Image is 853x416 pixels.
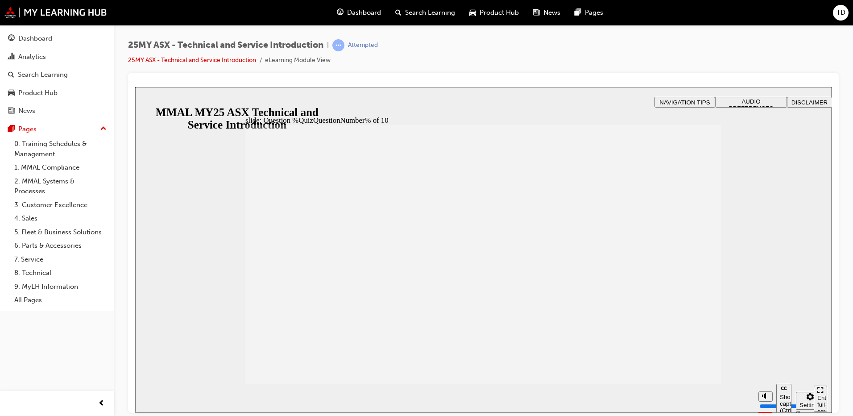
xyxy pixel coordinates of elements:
[833,5,849,21] button: TD
[11,161,110,175] a: 1. MMAL Compliance
[533,7,540,18] span: news-icon
[4,7,107,18] img: mmal
[4,49,110,65] a: Analytics
[652,10,697,21] button: DISCLAIMER
[519,10,580,21] button: NAVIGATION TIPS
[462,4,526,22] a: car-iconProduct Hub
[11,280,110,294] a: 9. MyLH Information
[664,315,686,321] div: Settings
[18,106,35,116] div: News
[661,323,679,349] label: Zoom to fit
[679,297,692,326] nav: slide navigation
[11,198,110,212] a: 3. Customer Excellence
[4,85,110,101] a: Product Hub
[575,7,581,18] span: pages-icon
[405,8,455,18] span: Search Learning
[623,304,638,315] button: Mute (Ctrl+Alt+M)
[395,7,402,18] span: search-icon
[8,35,15,43] span: guage-icon
[469,7,476,18] span: car-icon
[348,41,378,50] div: Attempted
[11,175,110,198] a: 2. MMAL Systems & Processes
[543,8,560,18] span: News
[11,266,110,280] a: 8. Technical
[4,29,110,121] button: DashboardAnalyticsSearch LearningProduct HubNews
[18,88,58,98] div: Product Hub
[8,89,15,97] span: car-icon
[8,71,14,79] span: search-icon
[11,293,110,307] a: All Pages
[4,121,110,137] button: Pages
[128,40,323,50] span: 25MY ASX - Technical and Service Introduction
[18,70,68,80] div: Search Learning
[8,53,15,61] span: chart-icon
[18,52,46,62] div: Analytics
[594,11,638,25] span: AUDIO PREFERENCES
[580,10,652,21] button: AUDIO PREFERENCES
[682,308,688,334] div: Enter full-screen (Ctrl+Alt+F)
[4,103,110,119] a: News
[4,67,110,83] a: Search Learning
[337,7,344,18] span: guage-icon
[330,4,388,22] a: guage-iconDashboard
[11,253,110,266] a: 7. Service
[11,239,110,253] a: 6. Parts & Accessories
[8,125,15,133] span: pages-icon
[661,305,689,323] button: Settings
[836,8,845,18] span: TD
[645,307,653,327] div: Show captions (Ctrl+Alt+C)
[524,12,575,19] span: NAVIGATION TIPS
[8,107,15,115] span: news-icon
[100,123,107,135] span: up-icon
[624,316,682,323] input: volume
[526,4,567,22] a: news-iconNews
[18,124,37,134] div: Pages
[11,137,110,161] a: 0. Training Schedules & Management
[11,212,110,225] a: 4. Sales
[327,40,329,50] span: |
[641,297,656,326] button: Show captions (Ctrl+Alt+C)
[4,30,110,47] a: Dashboard
[265,55,331,66] li: eLearning Module View
[679,299,692,324] button: Enter full-screen (Ctrl+Alt+F)
[619,297,674,326] div: misc controls
[585,8,603,18] span: Pages
[128,56,256,64] a: 25MY ASX - Technical and Service Introduction
[656,12,692,19] span: DISCLAIMER
[98,398,105,409] span: prev-icon
[567,4,610,22] a: pages-iconPages
[480,8,519,18] span: Product Hub
[18,33,52,44] div: Dashboard
[347,8,381,18] span: Dashboard
[11,225,110,239] a: 5. Fleet & Business Solutions
[388,4,462,22] a: search-iconSearch Learning
[332,39,344,51] span: learningRecordVerb_ATTEMPT-icon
